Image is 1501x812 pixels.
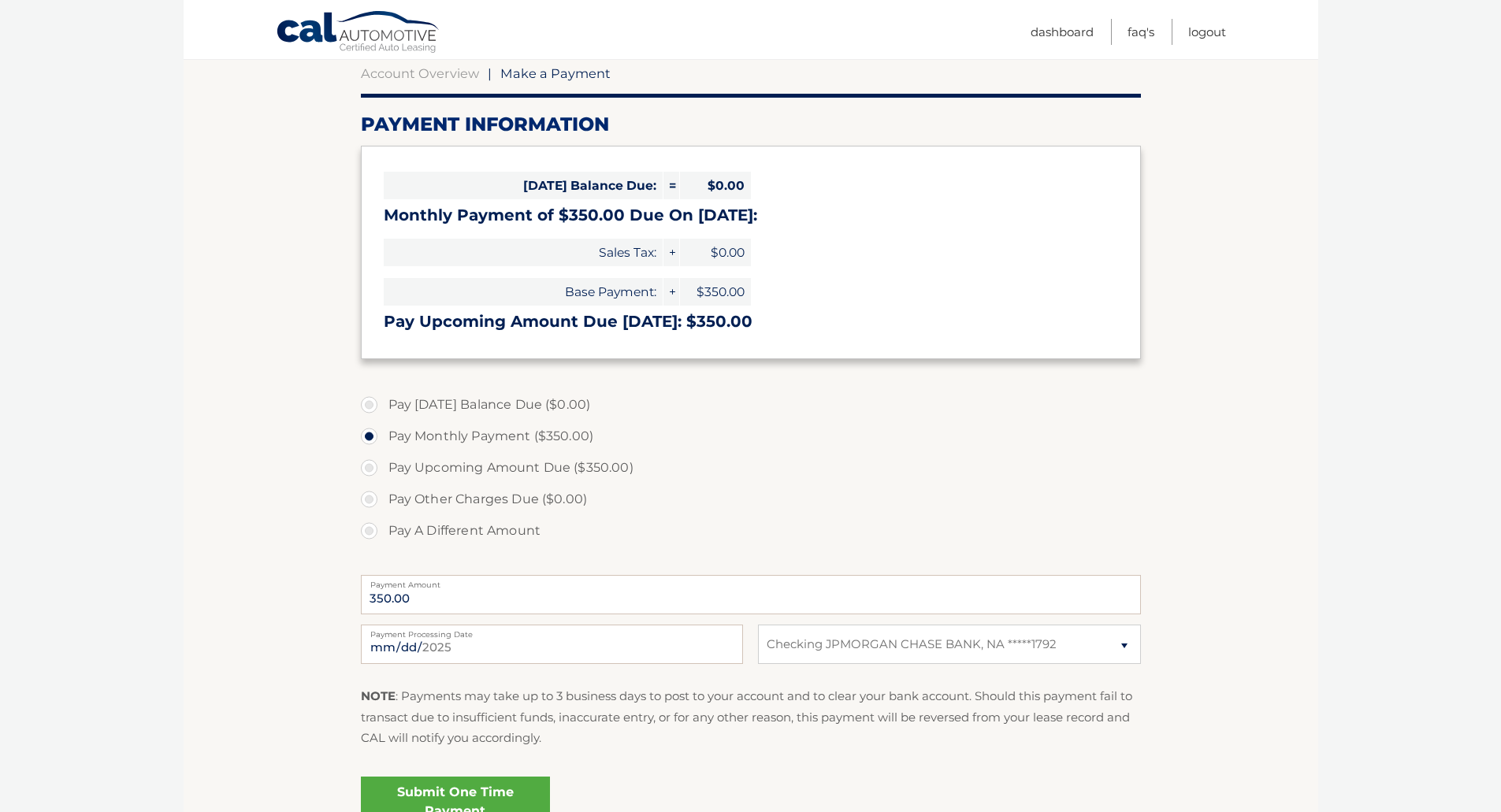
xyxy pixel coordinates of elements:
span: Sales Tax: [384,239,663,266]
strong: NOTE [361,688,396,703]
span: $0.00 [680,172,751,199]
a: Cal Automotive [276,10,441,56]
span: + [663,239,679,266]
label: Pay Upcoming Amount Due ($350.00) [361,452,1141,484]
a: Logout [1188,19,1226,45]
h2: Payment Information [361,113,1141,136]
label: Pay Monthly Payment ($350.00) [361,421,1141,452]
span: [DATE] Balance Due: [384,172,663,199]
a: Account Overview [361,65,479,81]
h3: Monthly Payment of $350.00 Due On [DATE]: [384,206,1118,225]
span: | [488,65,492,81]
input: Payment Amount [361,575,1141,614]
label: Payment Amount [361,575,1141,588]
label: Pay Other Charges Due ($0.00) [361,484,1141,515]
label: Pay A Different Amount [361,515,1141,547]
span: $0.00 [680,239,751,266]
span: + [663,278,679,306]
label: Payment Processing Date [361,625,743,637]
p: : Payments may take up to 3 business days to post to your account and to clear your bank account.... [361,686,1141,748]
a: FAQ's [1128,19,1154,45]
input: Payment Date [361,625,743,664]
span: = [663,172,679,199]
a: Dashboard [1031,19,1094,45]
span: $350.00 [680,278,751,306]
span: Make a Payment [500,65,611,81]
h3: Pay Upcoming Amount Due [DATE]: $350.00 [384,312,1118,332]
label: Pay [DATE] Balance Due ($0.00) [361,389,1141,421]
span: Base Payment: [384,278,663,306]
